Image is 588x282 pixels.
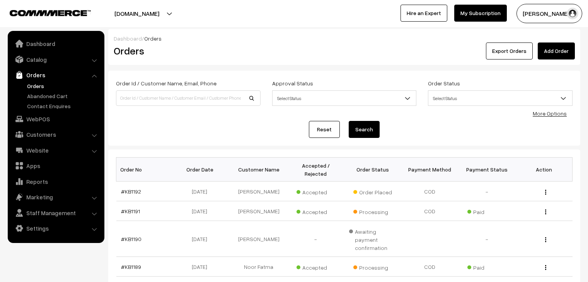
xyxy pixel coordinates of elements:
th: Order Date [173,158,230,182]
span: Select Status [272,90,417,106]
a: #KB1189 [121,263,141,270]
a: Reset [309,121,340,138]
a: Hire an Expert [401,5,447,22]
span: Accepted [297,186,335,196]
a: Website [10,143,102,157]
span: Accepted [297,206,335,216]
a: WebPOS [10,112,102,126]
a: More Options [533,110,567,117]
th: Action [515,158,573,182]
img: Menu [545,237,546,242]
td: [DATE] [173,201,230,221]
th: Payment Status [458,158,516,182]
td: [PERSON_NAME] [230,201,288,221]
img: Menu [545,190,546,195]
span: Processing [353,206,392,216]
a: Apps [10,159,102,173]
td: COD [401,182,458,201]
th: Customer Name [230,158,288,182]
span: Awaiting payment confirmation [349,226,397,252]
a: My Subscription [454,5,507,22]
span: Orders [144,35,162,42]
a: #KB1191 [121,208,140,214]
span: Paid [467,262,506,272]
a: Catalog [10,53,102,66]
label: Order Status [428,79,460,87]
a: Dashboard [10,37,102,51]
td: - [287,221,344,257]
th: Payment Method [401,158,458,182]
a: Orders [10,68,102,82]
h2: Orders [114,45,260,57]
span: Paid [467,206,506,216]
td: - [458,182,516,201]
th: Order No [116,158,174,182]
a: #KB1190 [121,236,141,242]
span: Processing [353,262,392,272]
td: [DATE] [173,182,230,201]
a: Settings [10,221,102,235]
input: Order Id / Customer Name / Customer Email / Customer Phone [116,90,261,106]
a: Reports [10,175,102,189]
label: Approval Status [272,79,313,87]
td: [PERSON_NAME] [230,221,288,257]
td: [DATE] [173,221,230,257]
span: Select Status [273,92,416,105]
th: Order Status [344,158,402,182]
a: Orders [25,82,102,90]
button: Export Orders [486,42,533,59]
div: / [114,34,575,42]
td: [DATE] [173,257,230,277]
img: Menu [545,265,546,270]
a: Marketing [10,190,102,204]
td: - [458,221,516,257]
button: [DOMAIN_NAME] [87,4,186,23]
a: Abandoned Cart [25,92,102,100]
img: Menu [545,209,546,214]
img: user [567,8,578,19]
img: COMMMERCE [10,10,91,16]
span: Select Status [428,92,572,105]
button: [PERSON_NAME]… [516,4,582,23]
label: Order Id / Customer Name, Email, Phone [116,79,216,87]
a: Dashboard [114,35,142,42]
span: Accepted [297,262,335,272]
th: Accepted / Rejected [287,158,344,182]
td: Noor Fatma [230,257,288,277]
a: Add Order [538,42,575,59]
td: COD [401,201,458,221]
span: Select Status [428,90,573,106]
button: Search [349,121,380,138]
td: [PERSON_NAME] [230,182,288,201]
td: COD [401,257,458,277]
a: Contact Enquires [25,102,102,110]
a: COMMMERCE [10,8,77,17]
span: Order Placed [353,186,392,196]
a: Customers [10,127,102,141]
a: Staff Management [10,206,102,220]
a: #KB1192 [121,188,141,195]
